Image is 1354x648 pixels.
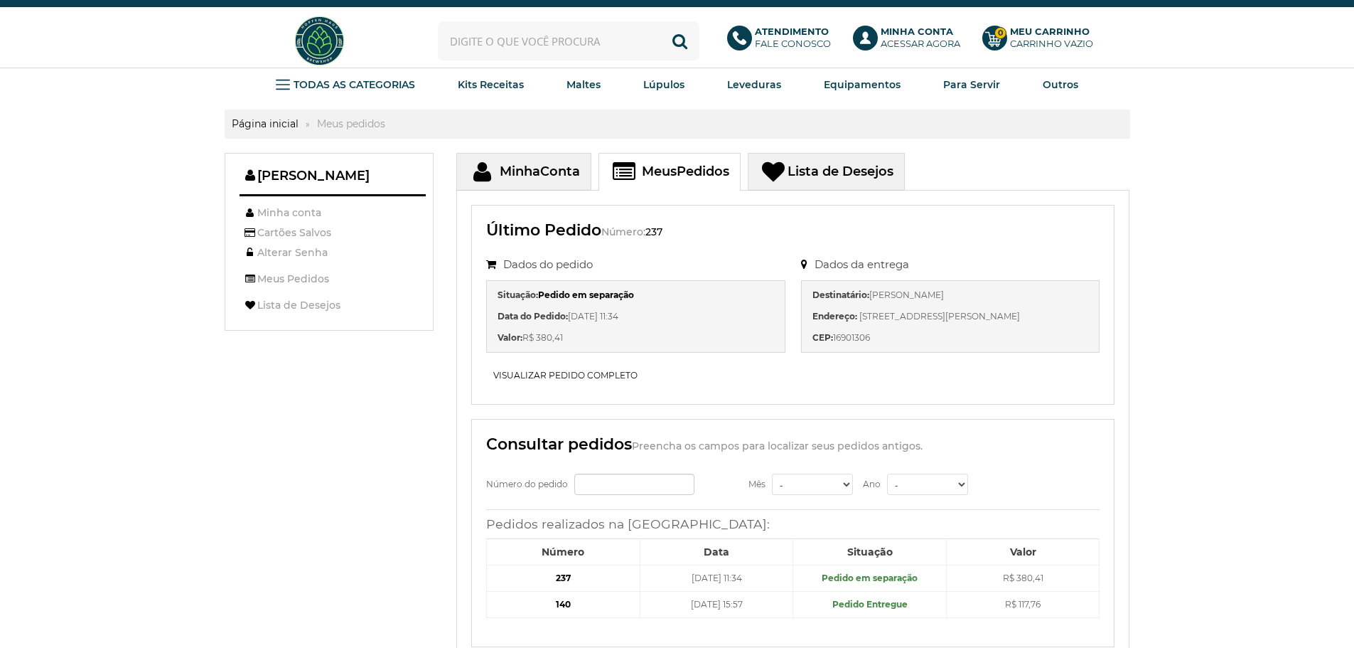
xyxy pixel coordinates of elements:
[799,545,940,559] h5: Situação
[812,311,857,322] b: Endereço:
[598,153,741,191] a: MeusPedidos
[225,117,306,130] a: Página inicial
[824,74,901,95] a: Equipamentos
[456,153,591,191] a: MinhaConta
[458,74,524,95] a: Kits Receitas
[294,78,415,91] strong: TODAS AS CATEGORIAS
[691,599,743,610] span: [DATE] 15:57
[566,74,601,95] a: Maltes
[978,475,1048,494] button: buscar
[1010,38,1093,50] div: Carrinho Vazio
[881,26,960,50] p: Acessar agora
[538,290,634,300] b: Pedido em separação
[438,21,699,60] input: Digite o que você procura
[881,26,953,37] b: Minha Conta
[801,252,1100,277] legend: Dados da entrega
[486,517,1100,531] h4: Pedidos realizados na [GEOGRAPHIC_DATA]:
[869,290,944,300] span: [PERSON_NAME]
[240,243,419,262] a: Alterar Senha
[486,430,1100,459] h3: Consultar pedidos
[887,474,968,495] select: Ano
[556,599,571,610] a: 140
[727,78,781,91] strong: Leveduras
[1005,599,1041,610] span: R$ 117,76
[486,252,785,277] legend: Dados do pedido
[574,474,694,495] input: Número do pedido
[748,153,905,191] a: Lista de Desejos
[240,168,426,196] span: [PERSON_NAME]
[601,225,662,238] small: Número:
[493,545,634,559] h5: Número
[1043,74,1078,95] a: Outros
[498,332,522,343] b: Valor:
[952,545,1094,559] h5: Valor
[642,164,677,179] span: Meus
[755,26,831,50] p: Fale conosco
[240,270,419,288] a: Meus Pedidos
[240,296,419,314] a: Lista de Desejos
[645,225,662,238] span: 237
[486,216,1100,245] h3: Último Pedido
[994,27,1006,39] strong: 0
[943,78,1000,91] strong: Para Servir
[727,74,781,95] a: Leveduras
[748,479,765,489] span: Mês
[310,117,392,130] strong: Meus pedidos
[498,311,568,322] b: Data do Pedido:
[859,311,1020,322] span: [STREET_ADDRESS][PERSON_NAME]
[240,203,419,222] a: Minha conta
[812,290,869,300] b: Destinatário:
[1003,573,1043,583] span: R$ 380,41
[240,223,419,242] a: Cartões Salvos
[293,14,346,68] img: Hopfen Haus BrewShop
[833,332,870,343] span: 16901306
[568,311,618,322] span: [DATE] 11:34
[632,440,923,452] small: Preencha os campos para localizar seus pedidos antigos.
[727,26,839,57] a: AtendimentoFale conosco
[1043,78,1078,91] strong: Outros
[500,164,540,179] span: Minha
[643,74,684,95] a: Lúpulos
[832,599,908,610] b: Pedido Entregue
[863,479,881,489] span: Ano
[943,74,1000,95] a: Para Servir
[660,21,699,60] button: Buscar
[643,78,684,91] strong: Lúpulos
[692,573,742,583] span: [DATE] 11:34
[853,26,968,57] a: Minha ContaAcessar agora
[498,290,538,300] b: Situação:
[556,573,571,583] a: 237
[812,332,833,343] b: CEP:
[486,368,645,383] a: Visualizar pedido completo
[276,74,415,95] a: TODAS AS CATEGORIAS
[566,78,601,91] strong: Maltes
[824,78,901,91] strong: Equipamentos
[522,332,563,343] span: R$ 380,41
[772,474,853,495] select: Mês
[646,545,788,559] h5: Data
[755,26,829,37] b: Atendimento
[458,78,524,91] strong: Kits Receitas
[822,573,918,583] b: Pedido em separação
[486,479,568,489] span: Número do pedido
[1010,26,1090,37] b: Meu Carrinho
